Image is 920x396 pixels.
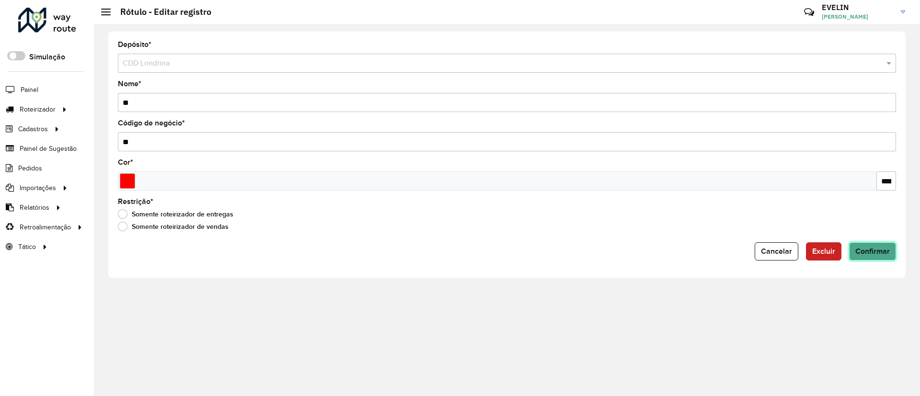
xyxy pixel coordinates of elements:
[120,173,135,189] input: Select a color
[118,196,153,207] label: Restrição
[18,124,48,134] span: Cadastros
[29,51,65,63] label: Simulação
[849,242,896,260] button: Confirmar
[21,85,38,95] span: Painel
[118,222,229,231] label: Somente roteirizador de vendas
[822,12,894,21] span: [PERSON_NAME]
[18,242,36,252] span: Tático
[855,247,890,255] span: Confirmar
[755,242,798,260] button: Cancelar
[822,3,894,12] h3: EVELIN
[118,157,133,168] label: Cor
[20,222,71,232] span: Retroalimentação
[118,209,233,219] label: Somente roteirizador de entregas
[20,203,49,213] span: Relatórios
[118,117,185,129] label: Código de negócio
[118,78,141,90] label: Nome
[18,163,42,173] span: Pedidos
[799,2,819,23] a: Contato Rápido
[20,183,56,193] span: Importações
[761,247,792,255] span: Cancelar
[20,144,77,154] span: Painel de Sugestão
[806,242,841,260] button: Excluir
[118,39,151,50] label: Depósito
[111,7,211,17] h2: Rótulo - Editar registro
[20,104,56,114] span: Roteirizador
[812,247,835,255] span: Excluir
